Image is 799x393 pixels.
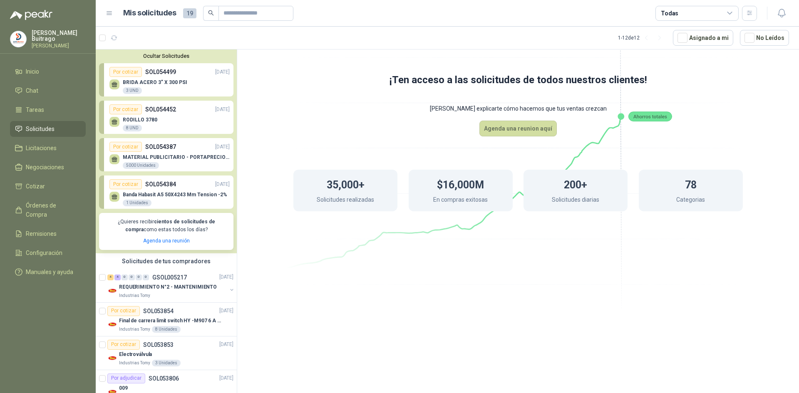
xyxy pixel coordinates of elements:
[215,180,230,188] p: [DATE]
[143,342,174,348] p: SOL053853
[152,360,181,366] div: 3 Unidades
[219,307,233,315] p: [DATE]
[219,374,233,382] p: [DATE]
[99,53,233,59] button: Ocultar Solicitudes
[145,180,176,189] p: SOL054384
[107,286,117,296] img: Company Logo
[119,317,223,325] p: Final de carrera limit switch HY -M907 6 A - 250 V a.c
[107,373,145,383] div: Por adjudicar
[10,31,26,47] img: Company Logo
[107,353,117,363] img: Company Logo
[10,178,86,194] a: Cotizar
[26,248,62,257] span: Configuración
[317,195,374,206] p: Solicitudes realizadas
[215,68,230,76] p: [DATE]
[437,175,484,193] h1: $16,000M
[479,121,557,136] button: Agenda una reunion aquí
[661,9,678,18] div: Todas
[10,10,52,20] img: Logo peakr
[219,273,233,281] p: [DATE]
[10,226,86,242] a: Remisiones
[26,105,44,114] span: Tareas
[149,376,179,381] p: SOL053806
[673,30,733,46] button: Asignado a mi
[260,96,776,121] p: [PERSON_NAME] explicarte cómo hacemos que tus ventas crezcan
[129,274,135,280] div: 0
[123,117,157,123] p: RODILLO 3780
[145,67,176,77] p: SOL054499
[99,175,233,209] a: Por cotizarSOL054384[DATE] Banda Habasit A5 50X4243 Mm Tension -2%1 Unidades
[618,31,666,44] div: 1 - 12 de 12
[10,245,86,261] a: Configuración
[143,238,190,244] a: Agenda una reunión
[183,8,196,18] span: 19
[740,30,789,46] button: No Leídos
[10,121,86,137] a: Solicitudes
[96,49,237,253] div: Ocultar SolicitudesPor cotizarSOL054499[DATE] BRIDA ACERO 3" X 300 PSI3 UNDPor cotizarSOL054452[D...
[123,200,151,206] div: 1 Unidades
[10,83,86,99] a: Chat
[26,143,57,153] span: Licitaciones
[32,43,86,48] p: [PERSON_NAME]
[119,283,217,291] p: REQUERIMIENTO N°2 - MANTENIMIENTO
[433,195,488,206] p: En compras exitosas
[26,229,57,238] span: Remisiones
[145,105,176,114] p: SOL054452
[26,267,73,277] span: Manuales y ayuda
[99,63,233,96] a: Por cotizarSOL054499[DATE] BRIDA ACERO 3" X 300 PSI3 UND
[99,101,233,134] a: Por cotizarSOL054452[DATE] RODILLO 37808 UND
[119,351,152,358] p: Electroválvula
[125,219,215,232] b: cientos de solicitudes de compra
[32,30,86,42] p: [PERSON_NAME] Buitrago
[123,7,176,19] h1: Mis solicitudes
[119,360,150,366] p: Industrias Tomy
[26,182,45,191] span: Cotizar
[123,162,159,169] div: 5000 Unidades
[119,292,150,299] p: Industrias Tomy
[10,264,86,280] a: Manuales y ayuda
[122,274,128,280] div: 0
[107,272,235,299] a: 4 4 0 0 0 0 GSOL005217[DATE] Company LogoREQUERIMIENTO N°2 - MANTENIMIENTOIndustrias Tomy
[143,274,149,280] div: 0
[219,341,233,349] p: [DATE]
[96,253,237,269] div: Solicitudes de tus compradores
[109,179,142,189] div: Por cotizar
[215,143,230,151] p: [DATE]
[26,163,64,172] span: Negociaciones
[10,198,86,222] a: Órdenes de Compra
[123,154,230,160] p: MATERIAL PUBLICITARIO - PORTAPRECIOS VER ADJUNTO
[10,159,86,175] a: Negociaciones
[26,67,39,76] span: Inicio
[109,67,142,77] div: Por cotizar
[123,125,142,131] div: 8 UND
[107,340,140,350] div: Por cotizar
[123,87,142,94] div: 3 UND
[136,274,142,280] div: 0
[107,306,140,316] div: Por cotizar
[143,308,174,314] p: SOL053854
[109,104,142,114] div: Por cotizar
[99,138,233,171] a: Por cotizarSOL054387[DATE] MATERIAL PUBLICITARIO - PORTAPRECIOS VER ADJUNTO5000 Unidades
[119,326,150,333] p: Industrias Tomy
[26,86,38,95] span: Chat
[327,175,365,193] h1: 35,000+
[145,142,176,151] p: SOL054387
[119,384,128,392] p: 009
[107,319,117,329] img: Company Logo
[107,274,114,280] div: 4
[123,192,227,198] p: Banda Habasit A5 50X4243 Mm Tension -2%
[564,175,587,193] h1: 200+
[26,201,78,219] span: Órdenes de Compra
[215,106,230,114] p: [DATE]
[123,79,187,85] p: BRIDA ACERO 3" X 300 PSI
[152,326,181,333] div: 8 Unidades
[26,124,55,133] span: Solicitudes
[10,64,86,79] a: Inicio
[260,72,776,88] h1: ¡Ten acceso a las solicitudes de todos nuestros clientes!
[96,303,237,336] a: Por cotizarSOL053854[DATE] Company LogoFinal de carrera limit switch HY -M907 6 A - 250 V a.cIndu...
[109,142,142,152] div: Por cotizar
[552,195,599,206] p: Solicitudes diarias
[685,175,697,193] h1: 78
[10,140,86,156] a: Licitaciones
